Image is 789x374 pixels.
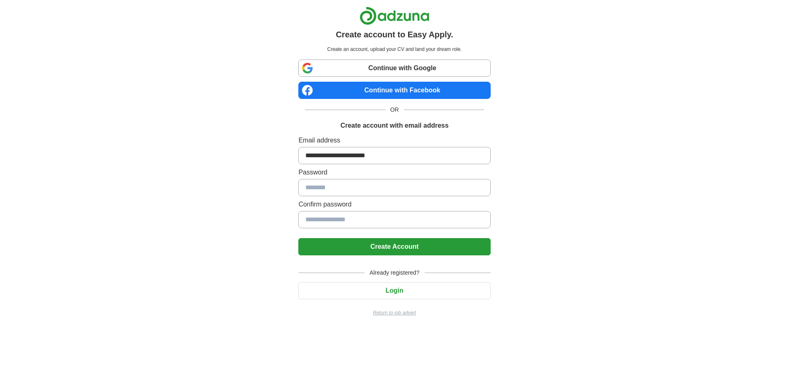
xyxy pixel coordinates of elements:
[298,238,490,255] button: Create Account
[298,60,490,77] a: Continue with Google
[298,167,490,177] label: Password
[340,121,448,131] h1: Create account with email address
[385,106,404,114] span: OR
[298,200,490,209] label: Confirm password
[360,7,429,25] img: Adzuna logo
[298,309,490,317] a: Return to job advert
[298,287,490,294] a: Login
[365,268,424,277] span: Already registered?
[298,282,490,299] button: Login
[300,46,489,53] p: Create an account, upload your CV and land your dream role.
[298,135,490,145] label: Email address
[336,28,453,41] h1: Create account to Easy Apply.
[298,82,490,99] a: Continue with Facebook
